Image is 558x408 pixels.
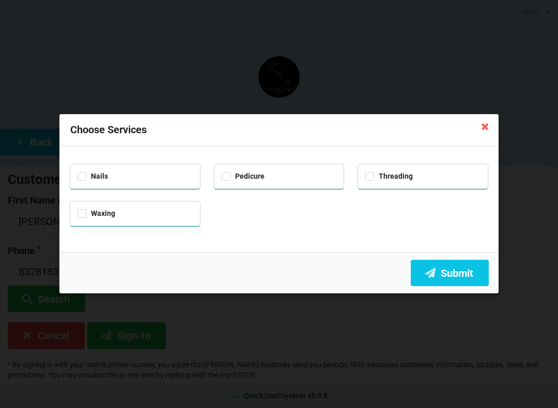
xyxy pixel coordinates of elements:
[365,172,413,181] label: Threading
[59,114,499,146] div: Choose Services
[222,172,265,181] label: Pedicure
[411,260,489,286] button: Submit
[78,209,115,218] label: Waxing
[78,172,108,181] label: Nails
